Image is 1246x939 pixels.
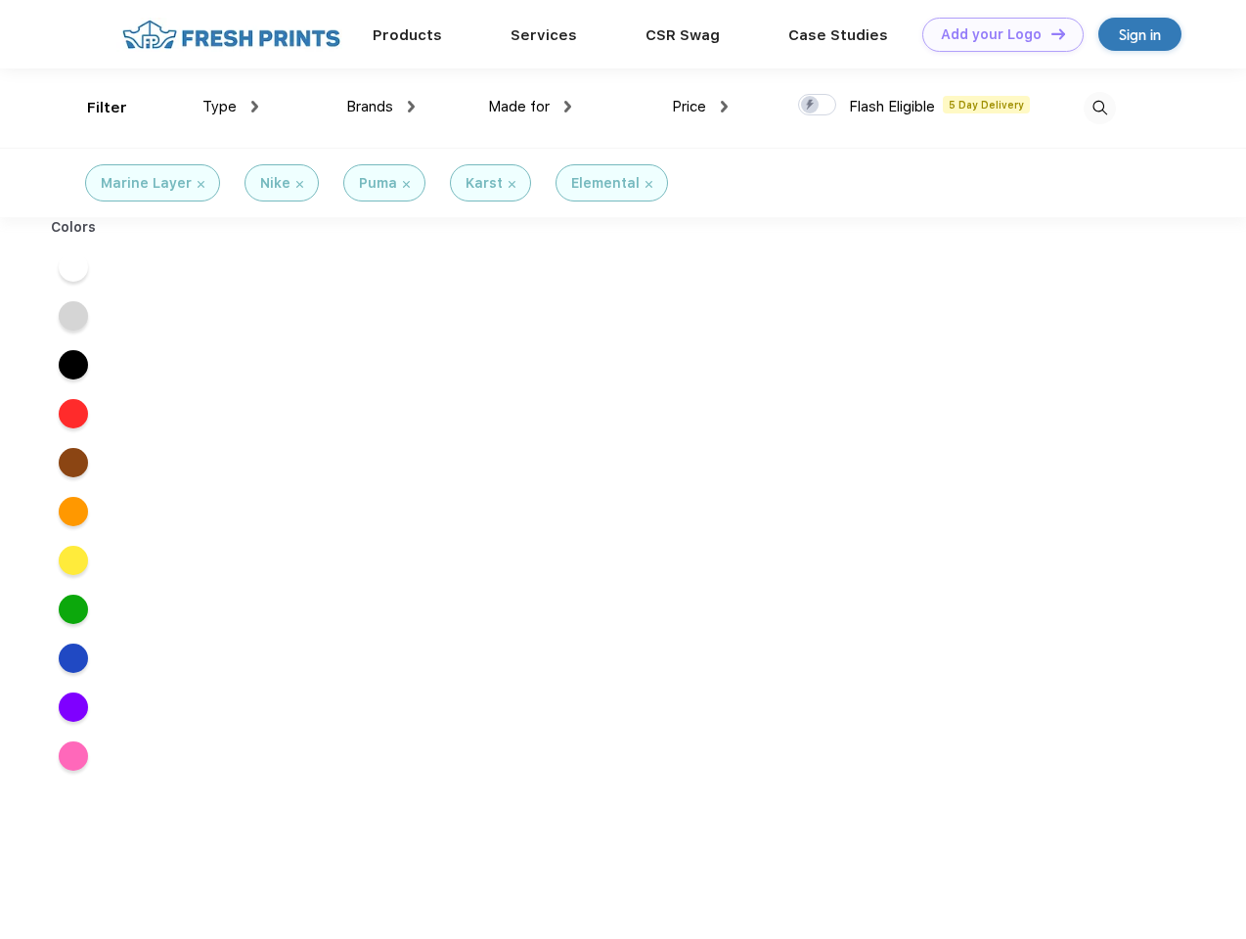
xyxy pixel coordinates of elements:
[296,181,303,188] img: filter_cancel.svg
[943,96,1030,113] span: 5 Day Delivery
[36,217,111,238] div: Colors
[645,181,652,188] img: filter_cancel.svg
[373,26,442,44] a: Products
[260,173,290,194] div: Nike
[672,98,706,115] span: Price
[1119,23,1161,46] div: Sign in
[87,97,127,119] div: Filter
[359,173,397,194] div: Puma
[101,173,192,194] div: Marine Layer
[1098,18,1181,51] a: Sign in
[645,26,720,44] a: CSR Swag
[202,98,237,115] span: Type
[509,181,515,188] img: filter_cancel.svg
[721,101,728,112] img: dropdown.png
[346,98,393,115] span: Brands
[849,98,935,115] span: Flash Eligible
[408,101,415,112] img: dropdown.png
[511,26,577,44] a: Services
[1084,92,1116,124] img: desktop_search.svg
[571,173,640,194] div: Elemental
[488,98,550,115] span: Made for
[564,101,571,112] img: dropdown.png
[198,181,204,188] img: filter_cancel.svg
[403,181,410,188] img: filter_cancel.svg
[941,26,1042,43] div: Add your Logo
[251,101,258,112] img: dropdown.png
[466,173,503,194] div: Karst
[116,18,346,52] img: fo%20logo%202.webp
[1051,28,1065,39] img: DT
